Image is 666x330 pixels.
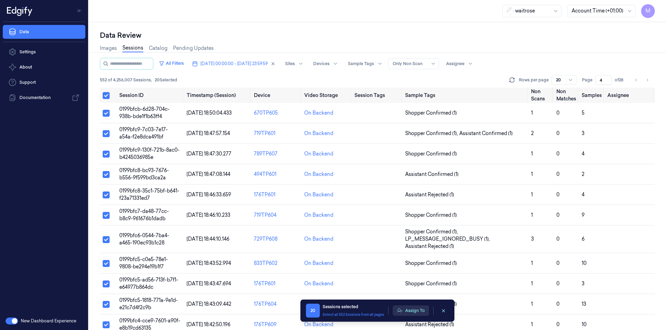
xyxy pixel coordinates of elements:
[405,130,459,137] span: Shopper Confirmed (1) ,
[103,280,110,287] button: Select row
[582,280,584,287] span: 3
[556,301,560,307] span: 0
[641,4,655,18] button: M
[304,212,333,219] div: On Backend
[254,212,299,219] div: 719TP604
[579,88,605,103] th: Samples
[556,151,560,157] span: 0
[103,92,110,99] button: Select all
[187,280,231,287] span: [DATE] 18:43:47.694
[119,256,168,270] span: 0199bfc5-c0e5-78e1-9808-be294e19b1f7
[119,106,170,119] span: 0199bfcb-6d28-704c-938b-bde1f1b63ff4
[405,280,457,287] span: Shopper Confirmed (1)
[304,171,333,178] div: On Backend
[631,75,641,85] button: Go to previous page
[405,191,454,198] span: Assistant Rejected (1)
[556,110,560,116] span: 0
[119,188,179,201] span: 0199bfc8-35c1-75bf-b641-f23a71331ed7
[556,171,560,177] span: 0
[149,45,168,52] a: Catalog
[531,301,533,307] span: 1
[323,312,384,317] button: Select all 552 Sessions from all pages
[582,236,584,242] span: 6
[119,167,169,181] span: 0199bfc8-bc93-7676-b556-9f599bd3ca2a
[531,130,534,136] span: 2
[254,260,299,267] div: 833TP602
[531,212,533,218] span: 1
[187,110,232,116] span: [DATE] 18:50:04.433
[156,58,187,69] button: All Filters
[582,130,584,136] span: 3
[554,88,579,103] th: Non Matches
[402,88,528,103] th: Sample Tags
[531,236,534,242] span: 3
[100,30,655,40] div: Data Review
[189,58,278,69] button: [DATE] 00:00:00 - [DATE] 23:59:59
[582,301,586,307] span: 13
[187,191,231,198] span: [DATE] 18:46:33.659
[304,191,333,198] div: On Backend
[301,88,352,103] th: Video Storage
[155,77,177,83] span: 20 Selected
[304,109,333,117] div: On Backend
[3,45,85,59] a: Settings
[251,88,301,103] th: Device
[119,297,178,311] span: 0199bfc5-1818-771a-9e1d-e21c7d4f2c9b
[556,260,560,266] span: 0
[531,191,533,198] span: 1
[3,75,85,89] a: Support
[254,321,299,328] div: 176TP609
[582,260,587,266] span: 10
[556,280,560,287] span: 0
[187,321,230,328] span: [DATE] 18:42:50.196
[254,235,299,243] div: 729TP608
[405,228,459,235] span: Shopper Confirmed (1) ,
[254,171,299,178] div: 494TP601
[556,321,560,328] span: 0
[438,305,449,316] button: clearSelection
[119,147,180,160] span: 0199bfc9-130f-721b-8ac0-b4245036985e
[582,171,584,177] span: 2
[254,191,299,198] div: 176TP601
[582,77,592,83] span: Page
[556,236,560,242] span: 0
[254,280,299,287] div: 176TP601
[405,171,459,178] span: Assistant Confirmed (1)
[615,77,626,83] span: of 28
[531,110,533,116] span: 1
[103,191,110,198] button: Select row
[405,243,454,250] span: Assistant Rejected (1)
[184,88,251,103] th: Timestamp (Session)
[187,260,231,266] span: [DATE] 18:43:52.994
[187,130,230,136] span: [DATE] 18:47:57.154
[556,130,560,136] span: 0
[187,151,231,157] span: [DATE] 18:47:30.277
[582,110,584,116] span: 5
[187,236,229,242] span: [DATE] 18:44:10.146
[405,235,491,243] span: LP_MESSAGE_IGNORED_BUSY (1) ,
[304,150,333,158] div: On Backend
[173,45,214,52] a: Pending Updates
[304,260,333,267] div: On Backend
[254,150,299,158] div: 789TP607
[103,110,110,117] button: Select row
[103,301,110,308] button: Select row
[556,212,560,218] span: 0
[103,321,110,328] button: Select row
[405,109,457,117] span: Shopper Confirmed (1)
[100,45,117,52] a: Images
[187,212,230,218] span: [DATE] 18:46:10.233
[119,277,178,290] span: 0199bfc5-ad56-713f-b7f1-e64977b864dc
[405,212,457,219] span: Shopper Confirmed (1)
[200,61,268,67] span: [DATE] 00:00:00 - [DATE] 23:59:59
[582,212,584,218] span: 9
[531,321,533,328] span: 1
[405,260,457,267] span: Shopper Confirmed (1)
[605,88,655,103] th: Assignee
[304,130,333,137] div: On Backend
[631,75,652,85] nav: pagination
[459,130,513,137] span: Assistant Confirmed (1)
[352,88,402,103] th: Session Tags
[122,44,143,52] a: Sessions
[582,151,584,157] span: 4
